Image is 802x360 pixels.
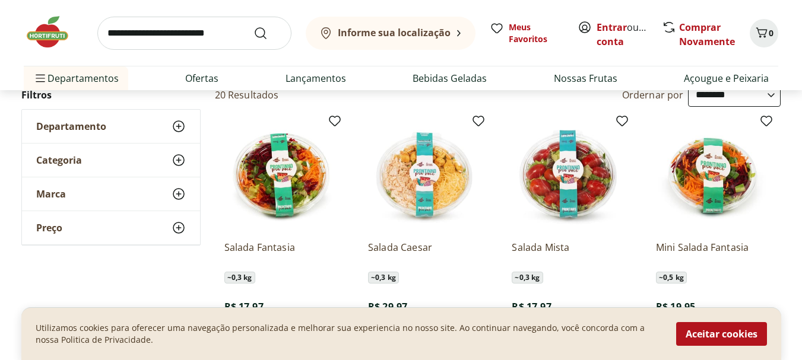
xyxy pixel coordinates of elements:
h2: Filtros [21,83,201,107]
a: Mini Salada Fantasia [656,241,769,267]
label: Ordernar por [622,88,684,101]
a: Lançamentos [286,71,346,85]
span: R$ 29,97 [368,300,407,313]
button: Categoria [22,144,200,177]
button: Carrinho [750,19,778,47]
span: R$ 17,97 [224,300,264,313]
img: Hortifruti [24,14,83,50]
input: search [97,17,291,50]
b: Informe sua localização [338,26,451,39]
a: Entrar [597,21,627,34]
button: Submit Search [253,26,282,40]
span: R$ 19,95 [656,300,695,313]
a: Ofertas [185,71,218,85]
img: Salada Mista [512,119,625,231]
span: ~ 0,3 kg [512,272,543,283]
a: Meus Favoritos [490,21,563,45]
span: ~ 0,5 kg [656,272,687,283]
img: Salada Caesar [368,119,481,231]
button: Preço [22,211,200,244]
span: ~ 0,3 kg [368,272,399,283]
a: Comprar Novamente [679,21,735,48]
a: Salada Caesar [368,241,481,267]
img: Salada Fantasia [224,119,337,231]
span: Meus Favoritos [509,21,563,45]
span: ~ 0,3 kg [224,272,255,283]
a: Nossas Frutas [554,71,617,85]
a: Criar conta [597,21,662,48]
h2: 20 Resultados [215,88,279,101]
img: Mini Salada Fantasia [656,119,769,231]
button: Menu [33,64,47,93]
button: Marca [22,177,200,211]
span: ou [597,20,649,49]
span: Departamento [36,120,106,132]
a: Salada Fantasia [224,241,337,267]
p: Utilizamos cookies para oferecer uma navegação personalizada e melhorar sua experiencia no nosso ... [36,322,662,346]
span: Marca [36,188,66,200]
a: Salada Mista [512,241,625,267]
span: Departamentos [33,64,119,93]
span: 0 [769,27,774,39]
a: Bebidas Geladas [413,71,487,85]
a: Açougue e Peixaria [684,71,769,85]
button: Departamento [22,110,200,143]
span: Categoria [36,154,82,166]
button: Informe sua localização [306,17,476,50]
span: R$ 17,97 [512,300,551,313]
button: Aceitar cookies [676,322,767,346]
span: Preço [36,222,62,234]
